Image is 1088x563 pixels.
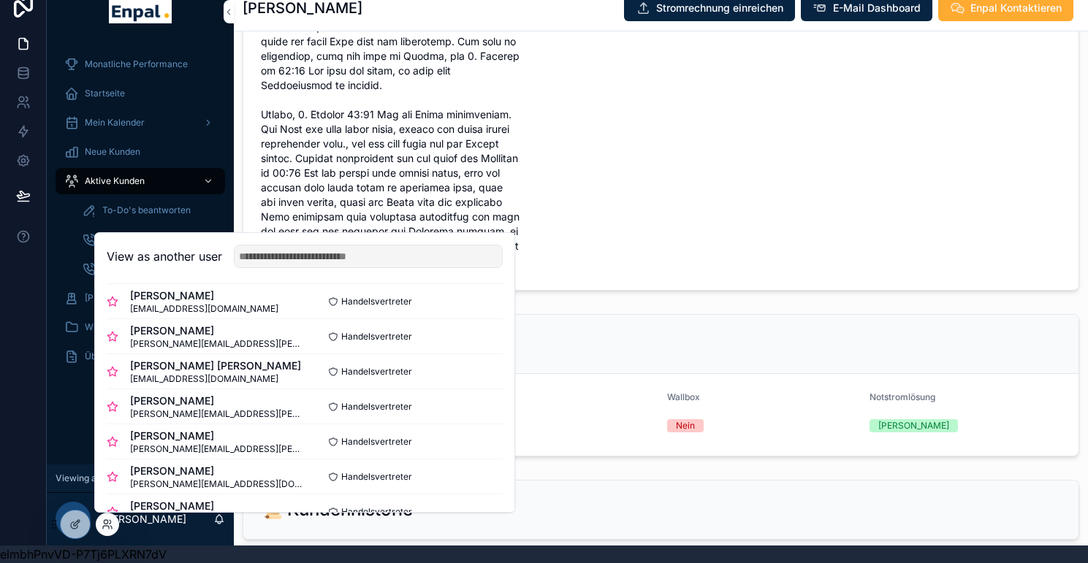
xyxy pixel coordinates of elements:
span: Stromrechnung einreichen [656,1,783,15]
span: [PERSON_NAME] [130,323,305,338]
span: 12.44 [464,419,655,434]
span: Handelsvertreter [341,296,412,307]
h2: View as another user [107,248,222,265]
a: Aktive Kunden [56,168,225,194]
span: Handelsvertreter [341,506,412,518]
span: [PERSON_NAME] [130,464,305,478]
div: scrollable content [47,41,234,388]
p: [PERSON_NAME] [102,512,186,526]
span: [PERSON_NAME][EMAIL_ADDRESS][PERSON_NAME][DOMAIN_NAME] [130,408,305,420]
span: Wissensdatenbank [85,321,163,333]
div: Nein [676,419,695,432]
span: Monatliche Performance [85,58,188,70]
span: Über mich [85,351,128,362]
span: [PERSON_NAME][EMAIL_ADDRESS][PERSON_NAME][DOMAIN_NAME] [130,443,305,455]
span: [PERSON_NAME] [PERSON_NAME] [130,359,301,373]
a: Monatliche Performance [56,51,225,77]
span: Aktive Kunden [85,175,145,187]
a: Ersttermine buchen [73,226,225,253]
span: [PERSON_NAME] [130,429,305,443]
span: [PERSON_NAME] [130,499,305,513]
span: [PERSON_NAME] [130,394,305,408]
span: Handelsvertreter [341,471,412,483]
a: Wissensdatenbank [56,314,225,340]
span: Handelsvertreter [341,401,412,413]
a: [PERSON_NAME] [56,285,225,311]
a: Startseite [56,80,225,107]
span: Wallbox [667,391,700,402]
span: [EMAIL_ADDRESS][DOMAIN_NAME] [130,303,278,315]
span: Handelsvertreter [341,331,412,342]
span: Handelsvertreter [341,436,412,448]
span: Viewing as Tim [56,472,119,484]
span: [PERSON_NAME] [130,288,278,303]
span: [PERSON_NAME][EMAIL_ADDRESS][PERSON_NAME][DOMAIN_NAME] [130,338,305,350]
span: E-Mail Dashboard [833,1,921,15]
span: Handelsvertreter [341,366,412,378]
span: To-Do's beantworten [102,204,191,216]
a: Über mich [56,343,225,369]
span: Startseite [85,88,125,99]
a: To-Do's beantworten [73,197,225,223]
span: [EMAIL_ADDRESS][DOMAIN_NAME] [130,373,301,385]
span: Notstromlösung [870,391,935,402]
span: Enpal Kontaktieren [970,1,1062,15]
span: [PERSON_NAME] [85,292,156,304]
a: Abschlusstermine buchen [73,256,225,282]
span: Neue Kunden [85,146,140,158]
div: [PERSON_NAME] [878,419,949,432]
span: Mein Kalender [85,117,145,129]
a: Mein Kalender [56,110,225,136]
a: Neue Kunden [56,139,225,165]
span: [PERSON_NAME][EMAIL_ADDRESS][DOMAIN_NAME] [130,478,305,490]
